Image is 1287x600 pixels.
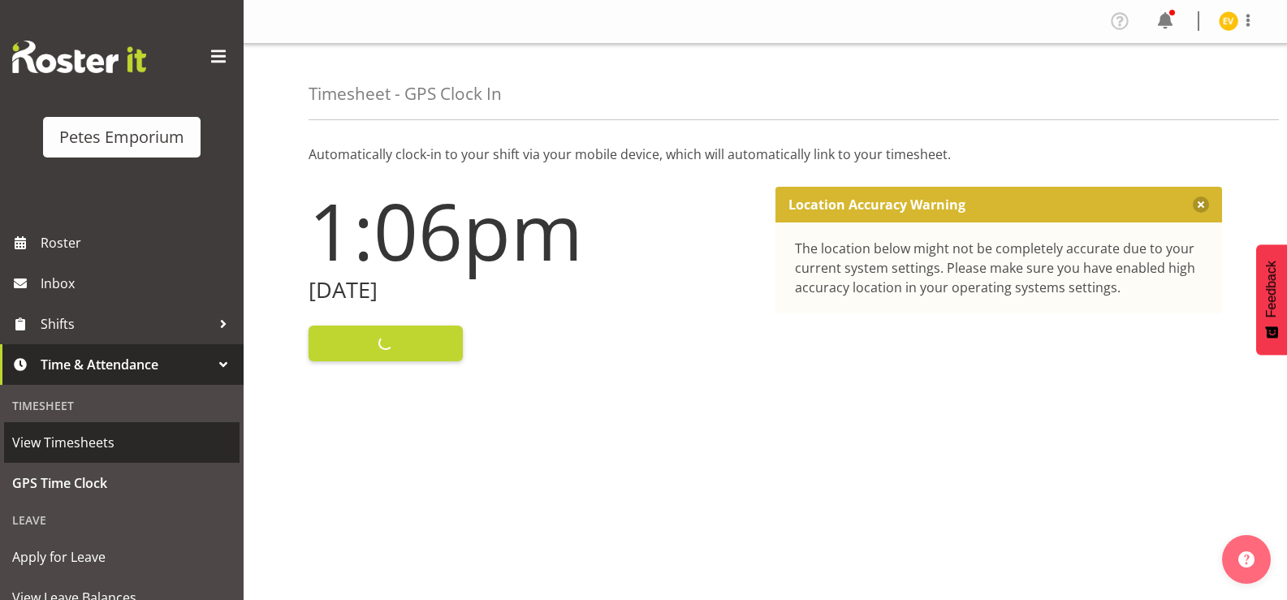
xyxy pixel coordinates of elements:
div: Leave [4,503,240,537]
p: Automatically clock-in to your shift via your mobile device, which will automatically link to you... [309,145,1222,164]
h1: 1:06pm [309,187,756,274]
button: Close message [1193,196,1209,213]
div: The location below might not be completely accurate due to your current system settings. Please m... [795,239,1203,297]
a: Apply for Leave [4,537,240,577]
a: View Timesheets [4,422,240,463]
div: Petes Emporium [59,125,184,149]
button: Feedback - Show survey [1256,244,1287,355]
img: eva-vailini10223.jpg [1219,11,1238,31]
span: Roster [41,231,235,255]
span: Inbox [41,271,235,296]
div: Timesheet [4,389,240,422]
span: View Timesheets [12,430,231,455]
h4: Timesheet - GPS Clock In [309,84,502,103]
span: Time & Attendance [41,352,211,377]
img: Rosterit website logo [12,41,146,73]
img: help-xxl-2.png [1238,551,1255,568]
a: GPS Time Clock [4,463,240,503]
h2: [DATE] [309,278,756,303]
span: Apply for Leave [12,545,231,569]
span: Feedback [1264,261,1279,317]
span: GPS Time Clock [12,471,231,495]
span: Shifts [41,312,211,336]
p: Location Accuracy Warning [788,196,965,213]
